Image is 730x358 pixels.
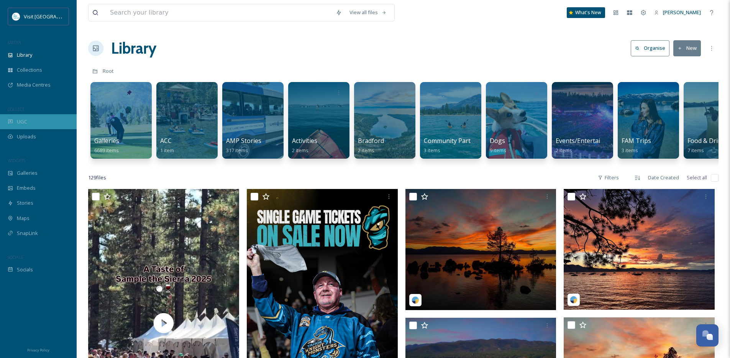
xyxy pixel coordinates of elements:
[94,136,119,145] span: Galleries
[8,106,24,112] span: COLLECT
[570,296,577,304] img: snapsea-logo.png
[673,40,701,56] button: New
[358,147,374,154] span: 2 items
[622,136,651,145] span: FAM Trips
[292,136,317,145] span: Activities
[663,9,701,16] span: [PERSON_NAME]
[103,66,114,76] a: Root
[24,13,83,20] span: Visit [GEOGRAPHIC_DATA]
[644,170,683,185] div: Date Created
[424,137,481,154] a: Community Partner3 items
[17,169,38,177] span: Galleries
[622,137,651,154] a: FAM Trips3 items
[226,137,261,154] a: AMP Stories317 items
[160,137,174,154] a: ACC1 item
[8,158,25,163] span: WIDGETS
[292,137,317,154] a: Activities2 items
[687,174,707,181] span: Select all
[17,184,36,192] span: Embeds
[490,136,505,145] span: Dogs
[631,40,669,56] button: Organise
[687,147,704,154] span: 7 items
[103,67,114,74] span: Root
[346,5,390,20] a: View all files
[556,147,572,154] span: 2 items
[17,266,33,273] span: Socials
[490,137,506,154] a: Dogs9 items
[17,51,32,59] span: Library
[687,137,725,154] a: Food & Drink7 items
[17,215,30,222] span: Maps
[27,345,49,354] a: Privacy Policy
[358,137,384,154] a: Bradford2 items
[106,4,332,21] input: Search your library
[226,147,248,154] span: 317 items
[8,39,21,45] span: MEDIA
[17,81,51,89] span: Media Centres
[17,118,27,125] span: UGC
[405,189,556,310] img: epicflightz-18068816369173862.jpeg
[687,136,725,145] span: Food & Drink
[567,7,605,18] a: What's New
[564,189,715,310] img: epicflightz-18067341913970161.jpeg
[556,137,619,154] a: Events/Entertainment2 items
[631,40,673,56] a: Organise
[594,170,623,185] div: Filters
[94,147,119,154] span: 6689 items
[12,13,20,20] img: download.jpeg
[17,230,38,237] span: SnapLink
[160,147,174,154] span: 1 item
[17,133,36,140] span: Uploads
[696,324,719,347] button: Open Chat
[111,37,156,60] a: Library
[622,147,638,154] span: 3 items
[650,5,705,20] a: [PERSON_NAME]
[88,174,106,181] span: 129 file s
[424,147,440,154] span: 3 items
[556,136,619,145] span: Events/Entertainment
[160,136,172,145] span: ACC
[17,199,33,207] span: Stories
[8,254,23,260] span: SOCIALS
[27,348,49,353] span: Privacy Policy
[490,147,506,154] span: 9 items
[424,136,481,145] span: Community Partner
[94,137,119,154] a: Galleries6689 items
[226,136,261,145] span: AMP Stories
[292,147,308,154] span: 2 items
[17,66,42,74] span: Collections
[358,136,384,145] span: Bradford
[412,296,419,304] img: snapsea-logo.png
